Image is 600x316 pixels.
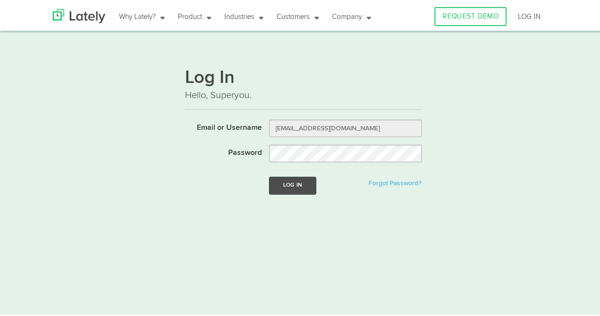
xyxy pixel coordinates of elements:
label: Password [178,143,262,157]
h1: Log In [185,67,422,87]
p: Hello, Superyou. [185,87,422,100]
label: Email or Username [178,117,262,132]
button: Log In [269,175,316,192]
input: Email or Username [269,117,422,135]
img: Lately [53,7,105,21]
a: Forgot Password? [369,178,421,185]
a: REQUEST DEMO [434,5,507,24]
